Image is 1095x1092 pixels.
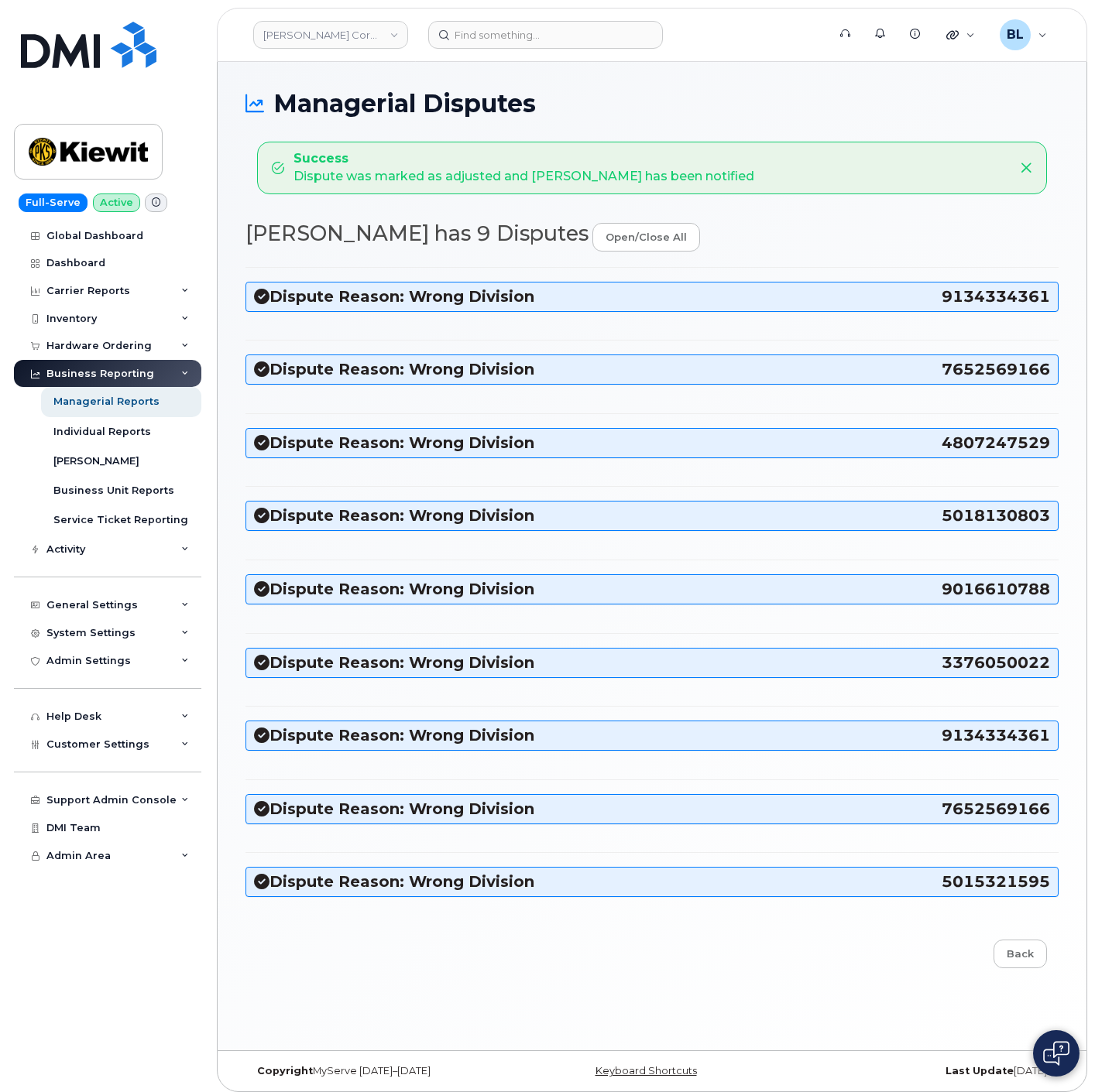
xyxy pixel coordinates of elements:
span: 9134334361 [942,725,1050,746]
span: 5018130803 [942,505,1050,526]
h3: Dispute Reason: Wrong Division [254,725,1050,746]
span: 5015321595 [942,871,1050,892]
h3: Dispute Reason: Wrong Division [254,359,1050,380]
strong: Last Update [946,1065,1014,1077]
h3: Dispute Reason: Wrong Division [254,652,1050,673]
span: 7652569166 [942,799,1050,820]
h3: Dispute Reason: Wrong Division [254,286,1050,307]
h3: Dispute Reason: Wrong Division [254,505,1050,526]
div: MyServe [DATE]–[DATE] [245,1065,517,1077]
h3: Dispute Reason: Wrong Division [254,799,1050,820]
span: 7652569166 [942,359,1050,380]
a: open/close all [592,223,700,252]
h2: [PERSON_NAME] has 9 Disputes [245,222,1059,252]
h1: Managerial Disputes [245,90,1059,117]
a: Keyboard Shortcuts [596,1065,697,1077]
strong: Success [293,150,754,168]
h3: Dispute Reason: Wrong Division [254,871,1050,892]
h3: Dispute Reason: Wrong Division [254,433,1050,454]
a: Back [994,940,1047,968]
strong: Copyright [257,1065,313,1077]
span: 9134334361 [942,286,1050,307]
h3: Dispute Reason: Wrong Division [254,579,1050,600]
span: 9016610788 [942,579,1050,600]
div: [DATE] [788,1065,1059,1077]
img: Open chat [1043,1041,1069,1066]
span: 3376050022 [942,652,1050,673]
span: 4807247529 [942,433,1050,454]
div: Dispute was marked as adjusted and [PERSON_NAME] has been notified [293,150,754,186]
